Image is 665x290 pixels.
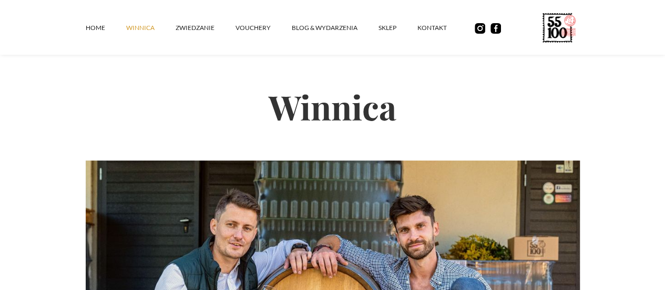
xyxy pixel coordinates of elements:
[378,12,417,44] a: SKLEP
[417,12,468,44] a: kontakt
[86,53,580,161] h2: Winnica
[126,12,176,44] a: winnica
[176,12,236,44] a: ZWIEDZANIE
[292,12,378,44] a: Blog & Wydarzenia
[236,12,292,44] a: vouchery
[86,12,126,44] a: Home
